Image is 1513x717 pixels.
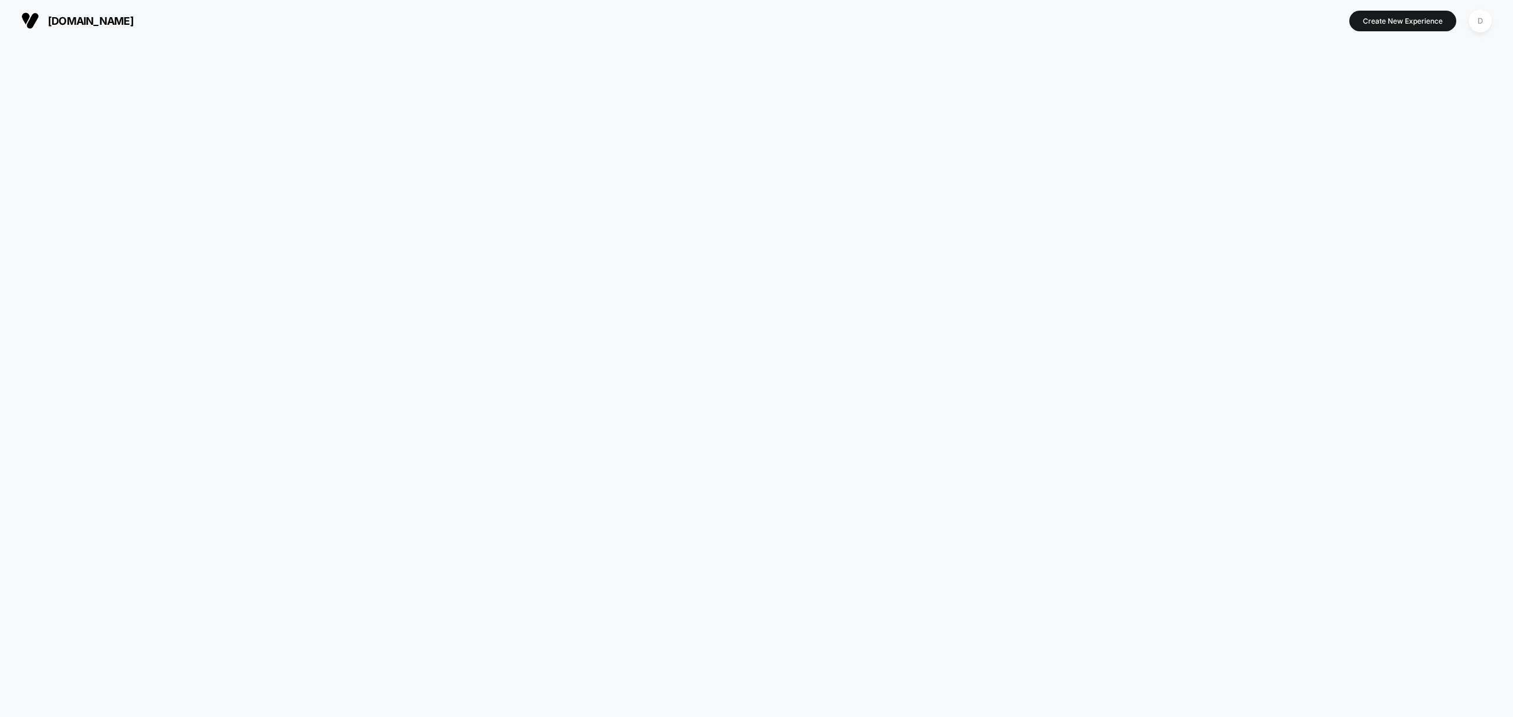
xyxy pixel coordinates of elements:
div: D [1469,9,1492,32]
img: Visually logo [21,12,39,30]
button: [DOMAIN_NAME] [18,11,137,30]
button: D [1465,9,1495,33]
span: [DOMAIN_NAME] [48,15,134,27]
button: Create New Experience [1349,11,1456,31]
